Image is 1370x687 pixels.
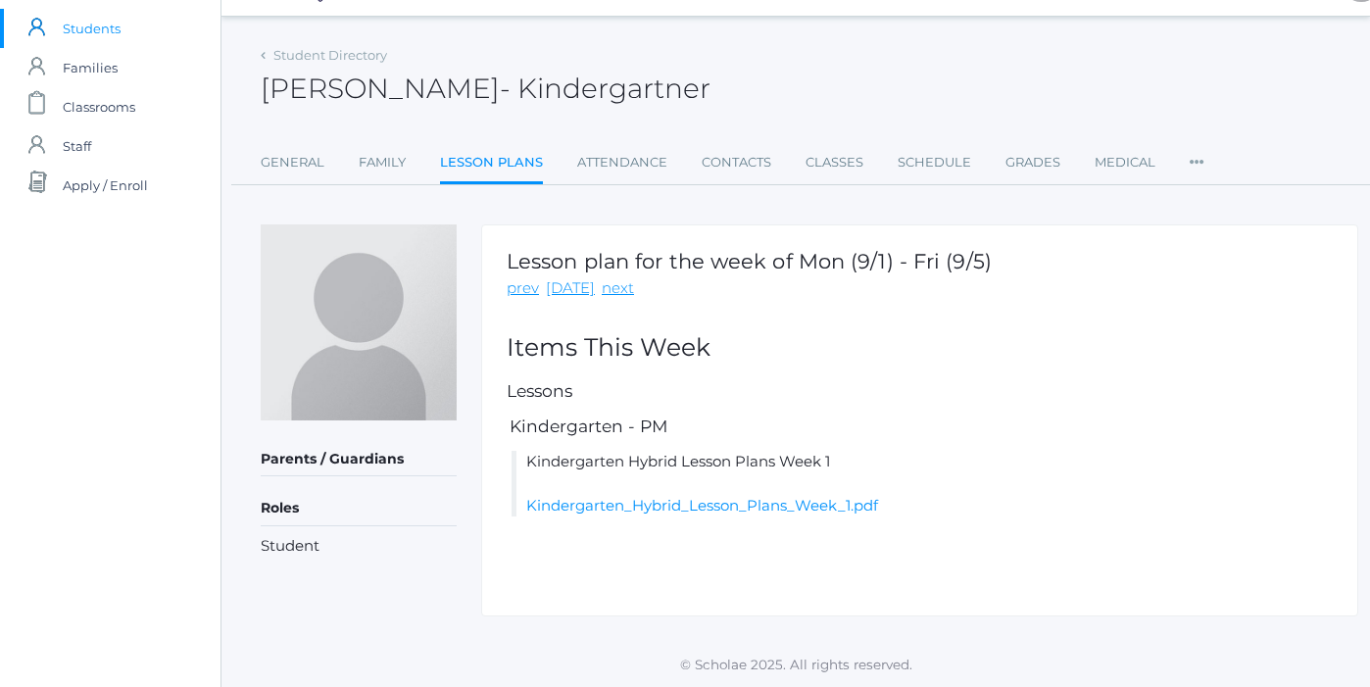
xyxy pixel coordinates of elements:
h5: Roles [261,492,457,525]
a: next [602,277,634,300]
span: Families [63,48,118,87]
a: Attendance [577,143,667,182]
img: Teddy Dahlstrom [261,224,457,420]
a: Family [359,143,406,182]
a: [DATE] [546,277,595,300]
a: prev [507,277,539,300]
h2: [PERSON_NAME] [261,74,710,104]
p: © Scholae 2025. All rights reserved. [221,655,1370,674]
li: Student [261,535,457,558]
a: Schedule [898,143,971,182]
a: Lesson Plans [440,143,543,185]
h5: Kindergarten - PM [507,417,1333,436]
h1: Lesson plan for the week of Mon (9/1) - Fri (9/5) [507,250,992,272]
span: - Kindergartner [500,72,710,105]
h5: Parents / Guardians [261,443,457,476]
h2: Items This Week [507,334,1333,362]
a: General [261,143,324,182]
h5: Lessons [507,382,1333,401]
a: Kindergarten_Hybrid_Lesson_Plans_Week_1.pdf [526,496,878,515]
span: Classrooms [63,87,135,126]
span: Students [63,9,121,48]
a: Student Directory [273,47,387,63]
a: Grades [1005,143,1060,182]
a: Classes [806,143,863,182]
span: Staff [63,126,91,166]
a: Medical [1095,143,1155,182]
li: Kindergarten Hybrid Lesson Plans Week 1 [512,451,1333,517]
span: Apply / Enroll [63,166,148,205]
a: Contacts [702,143,771,182]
